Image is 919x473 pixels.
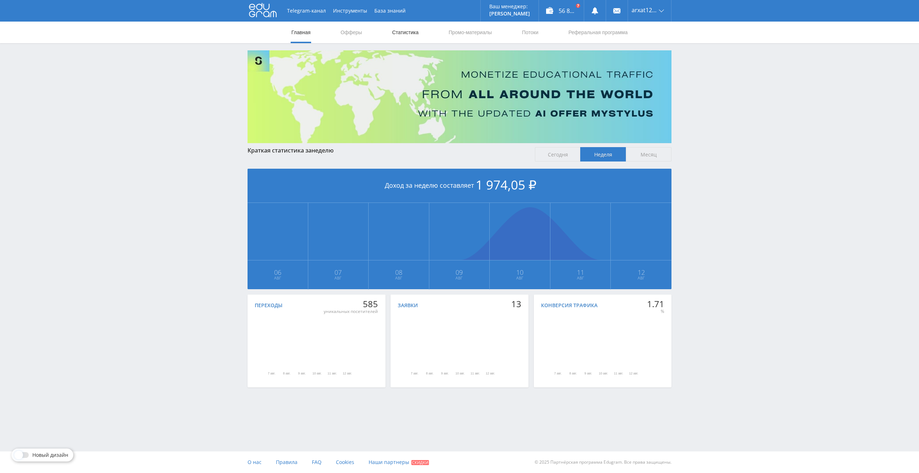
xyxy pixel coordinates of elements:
[535,147,581,162] span: Сегодня
[411,372,419,376] text: 7 авг.
[476,176,536,193] span: 1 974,05 ₽
[324,309,378,314] div: уникальных посетителей
[569,372,577,376] text: 8 авг.
[391,22,419,43] a: Статистика
[551,269,610,275] span: 11
[611,269,671,275] span: 12
[490,269,550,275] span: 10
[369,275,429,281] span: Авг
[248,459,262,465] span: О нас
[312,451,322,473] a: FAQ
[369,269,429,275] span: 08
[448,22,493,43] a: Промо-материалы
[32,452,68,458] span: Новый дизайн
[647,309,664,314] div: %
[441,372,449,376] text: 9 авг.
[369,451,429,473] a: Наши партнеры Скидки
[248,451,262,473] a: О нас
[276,451,297,473] a: Правила
[291,22,311,43] a: Главная
[511,299,521,309] div: 13
[312,459,322,465] span: FAQ
[369,459,409,465] span: Наши партнеры
[551,275,610,281] span: Авг
[248,275,308,281] span: Авг
[233,312,371,384] svg: Диаграмма.
[309,269,368,275] span: 07
[255,303,282,308] div: Переходы
[430,275,489,281] span: Авг
[276,459,297,465] span: Правила
[611,275,671,281] span: Авг
[614,372,623,376] text: 11 авг.
[486,372,495,376] text: 12 авг.
[430,269,489,275] span: 09
[626,147,671,162] span: Месяц
[568,22,628,43] a: Реферальная программа
[336,459,354,465] span: Cookies
[456,372,465,376] text: 10 авг.
[309,275,368,281] span: Авг
[336,451,354,473] a: Cookies
[489,11,530,17] p: [PERSON_NAME]
[580,147,626,162] span: Неделя
[376,312,514,384] svg: Диаграмма.
[268,372,276,376] text: 7 авг.
[398,303,418,308] div: Заявки
[248,269,308,275] span: 06
[519,312,658,384] svg: Диаграмма.
[426,372,434,376] text: 8 авг.
[283,372,291,376] text: 8 авг.
[554,372,562,376] text: 7 авг.
[647,299,664,309] div: 1.71
[324,299,378,309] div: 585
[298,372,306,376] text: 9 авг.
[599,372,608,376] text: 10 авг.
[632,7,657,13] span: arxat1268
[313,372,322,376] text: 10 авг.
[248,147,528,154] div: Краткая статистика за
[521,22,539,43] a: Потоки
[471,372,480,376] text: 11 авг.
[490,275,550,281] span: Авг
[328,372,337,376] text: 11 авг.
[411,460,429,465] span: Скидки
[463,451,671,473] div: © 2025 Партнёрская программа Edugram. Все права защищены.
[343,372,352,376] text: 12 авг.
[584,372,592,376] text: 9 авг.
[340,22,363,43] a: Офферы
[541,303,597,308] div: Конверсия трафика
[489,4,530,9] p: Ваш менеджер:
[629,372,638,376] text: 12 авг.
[311,146,334,154] span: неделю
[248,169,671,203] div: Доход за неделю составляет
[248,50,671,143] img: Banner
